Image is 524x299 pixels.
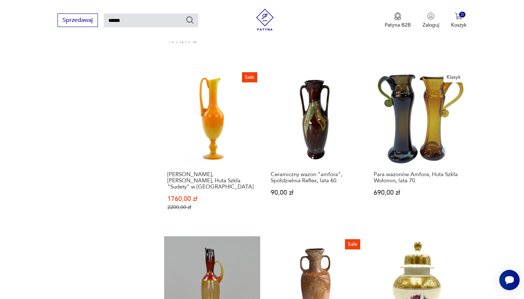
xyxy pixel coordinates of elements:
p: 1760,00 zł [167,196,257,202]
button: Zaloguj [422,12,439,28]
a: Ceramiczny wazon "amfora", Spółdzielnia Reflex, lata 60.Ceramiczny wazon "amfora", Spółdzielnia R... [267,69,363,224]
p: Patyna B2B [385,22,411,28]
p: 90,00 zł [271,190,360,196]
a: SaleAmfora, Zbigniew Horbowy, Huta Szkła "Sudety" w Szczytnej Śląskiej[PERSON_NAME], [PERSON_NAME... [164,69,260,224]
img: Patyna - sklep z meblami i dekoracjami vintage [254,9,276,31]
a: Sprzedawaj [57,18,98,23]
p: 690,00 zł [374,190,463,196]
h3: Para wazonów Amfora, Huta Szkła Wołomin, lata 70. [374,171,463,184]
button: Szukaj [186,16,194,24]
p: 1500,00 zł [167,37,257,43]
a: Ikona medaluPatyna B2B [385,12,411,28]
h3: Ceramiczny wazon "amfora", Spółdzielnia Reflex, lata 60. [271,171,360,184]
button: Sprzedawaj [57,13,98,27]
h3: [PERSON_NAME], [PERSON_NAME], Huta Szkła "Sudety" w [GEOGRAPHIC_DATA] [167,171,257,190]
button: Patyna B2B [385,12,411,28]
img: Ikona koszyka [455,12,462,20]
a: KlasykPara wazonów Amfora, Huta Szkła Wołomin, lata 70.Para wazonów Amfora, Huta Szkła Wołomin, l... [370,69,466,224]
p: 2200,00 zł [167,204,257,210]
p: Zaloguj [422,22,439,28]
p: Koszyk [451,22,467,28]
iframe: Smartsupp widget button [499,270,520,290]
button: 0Koszyk [451,12,467,28]
div: 0 [459,12,465,18]
img: Ikonka użytkownika [427,12,434,20]
img: Ikona medalu [394,12,401,20]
